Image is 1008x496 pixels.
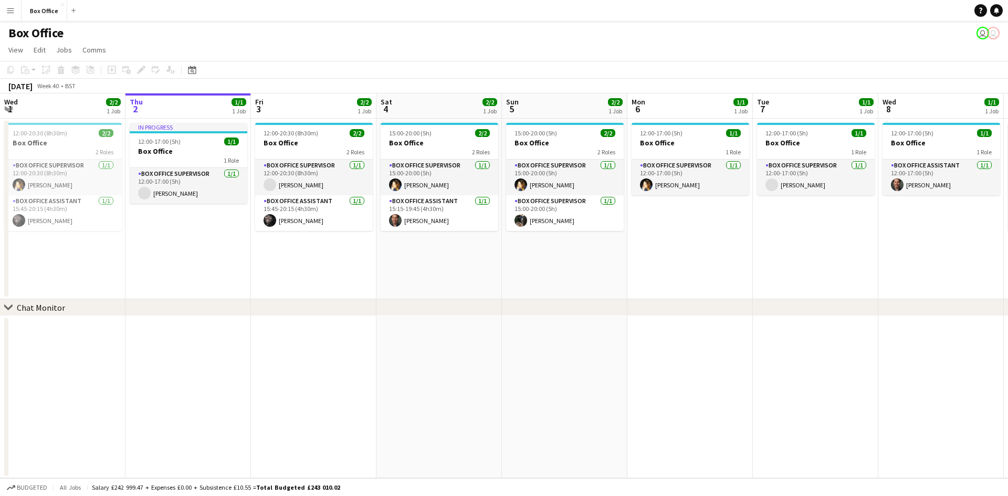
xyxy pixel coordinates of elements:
span: 2 [128,103,143,115]
span: 1/1 [977,129,992,137]
app-job-card: 15:00-20:00 (5h)2/2Box Office2 RolesBox Office Supervisor1/115:00-20:00 (5h)[PERSON_NAME]Box Offi... [506,123,624,231]
h3: Box Office [381,138,498,147]
app-card-role: Box Office Assistant1/115:15-19:45 (4h30m)[PERSON_NAME] [381,195,498,231]
div: Salary £242 999.47 + Expenses £0.00 + Subsistence £10.55 = [92,483,340,491]
span: 8 [881,103,896,115]
h3: Box Office [4,138,122,147]
span: 12:00-17:00 (5h) [765,129,808,137]
app-job-card: 15:00-20:00 (5h)2/2Box Office2 RolesBox Office Supervisor1/115:00-20:00 (5h)[PERSON_NAME]Box Offi... [381,123,498,231]
span: 1/1 [733,98,748,106]
app-card-role: Box Office Supervisor1/112:00-20:30 (8h30m)[PERSON_NAME] [255,160,373,195]
h1: Box Office [8,25,64,41]
div: [DATE] [8,81,33,91]
span: 1/1 [859,98,874,106]
span: 1/1 [232,98,246,106]
h3: Box Office [255,138,373,147]
span: 2/2 [350,129,364,137]
h3: Box Office [883,138,1000,147]
span: 1/1 [224,138,239,145]
div: 1 Job [608,107,622,115]
div: Chat Monitor [17,302,65,313]
h3: Box Office [130,146,247,156]
span: Jobs [56,45,72,55]
span: Sun [506,97,519,107]
app-user-avatar: Abby Hubbard [987,27,1000,39]
app-job-card: 12:00-17:00 (5h)1/1Box Office1 RoleBox Office Assistant1/112:00-17:00 (5h)[PERSON_NAME] [883,123,1000,195]
span: 1/1 [984,98,999,106]
span: Wed [4,97,18,107]
h3: Box Office [632,138,749,147]
app-card-role: Box Office Assistant1/115:45-20:15 (4h30m)[PERSON_NAME] [255,195,373,231]
span: 2/2 [608,98,623,106]
app-card-role: Box Office Supervisor1/112:00-17:00 (5h)[PERSON_NAME] [130,168,247,204]
app-card-role: Box Office Assistant1/112:00-17:00 (5h)[PERSON_NAME] [883,160,1000,195]
button: Budgeted [5,482,49,493]
span: 2/2 [357,98,372,106]
span: 12:00-20:30 (8h30m) [13,129,67,137]
div: In progress [130,123,247,131]
span: 1 Role [224,156,239,164]
span: 12:00-17:00 (5h) [640,129,682,137]
span: 2/2 [475,129,490,137]
span: 2 Roles [346,148,364,156]
app-card-role: Box Office Supervisor1/112:00-17:00 (5h)[PERSON_NAME] [632,160,749,195]
div: 1 Job [232,107,246,115]
span: Mon [632,97,645,107]
span: All jobs [58,483,83,491]
span: 12:00-17:00 (5h) [138,138,181,145]
app-card-role: Box Office Supervisor1/112:00-20:30 (8h30m)[PERSON_NAME] [4,160,122,195]
span: Week 40 [35,82,61,90]
span: Tue [757,97,769,107]
span: Budgeted [17,484,47,491]
span: 4 [379,103,392,115]
app-card-role: Box Office Supervisor1/112:00-17:00 (5h)[PERSON_NAME] [757,160,875,195]
span: Total Budgeted £243 010.02 [256,483,340,491]
app-job-card: In progress12:00-17:00 (5h)1/1Box Office1 RoleBox Office Supervisor1/112:00-17:00 (5h)[PERSON_NAME] [130,123,247,204]
div: 1 Job [107,107,120,115]
span: 2 Roles [597,148,615,156]
span: 15:00-20:00 (5h) [389,129,432,137]
a: View [4,43,27,57]
div: 12:00-20:30 (8h30m)2/2Box Office2 RolesBox Office Supervisor1/112:00-20:30 (8h30m)[PERSON_NAME]Bo... [4,123,122,231]
span: Edit [34,45,46,55]
div: 1 Job [859,107,873,115]
div: 1 Job [358,107,371,115]
span: 1 Role [726,148,741,156]
span: 2/2 [99,129,113,137]
span: 12:00-17:00 (5h) [891,129,933,137]
app-card-role: Box Office Supervisor1/115:00-20:00 (5h)[PERSON_NAME] [381,160,498,195]
div: 1 Job [985,107,999,115]
span: 1/1 [852,129,866,137]
a: Comms [78,43,110,57]
div: 1 Job [734,107,748,115]
h3: Box Office [506,138,624,147]
span: 1 Role [976,148,992,156]
app-card-role: Box Office Assistant1/115:45-20:15 (4h30m)[PERSON_NAME] [4,195,122,231]
span: 2/2 [106,98,121,106]
span: View [8,45,23,55]
app-job-card: 12:00-17:00 (5h)1/1Box Office1 RoleBox Office Supervisor1/112:00-17:00 (5h)[PERSON_NAME] [757,123,875,195]
div: 1 Job [483,107,497,115]
a: Edit [29,43,50,57]
button: Box Office [22,1,67,21]
span: 1 Role [851,148,866,156]
span: Fri [255,97,264,107]
app-job-card: 12:00-20:30 (8h30m)2/2Box Office2 RolesBox Office Supervisor1/112:00-20:30 (8h30m)[PERSON_NAME]Bo... [255,123,373,231]
span: 2/2 [482,98,497,106]
app-card-role: Box Office Supervisor1/115:00-20:00 (5h)[PERSON_NAME] [506,195,624,231]
app-job-card: 12:00-17:00 (5h)1/1Box Office1 RoleBox Office Supervisor1/112:00-17:00 (5h)[PERSON_NAME] [632,123,749,195]
span: 1 [3,103,18,115]
span: 6 [630,103,645,115]
span: 5 [505,103,519,115]
span: 1/1 [726,129,741,137]
span: Sat [381,97,392,107]
span: 2/2 [601,129,615,137]
span: 3 [254,103,264,115]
